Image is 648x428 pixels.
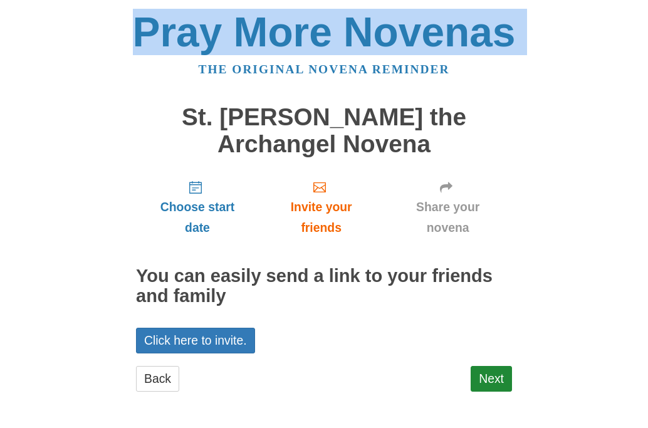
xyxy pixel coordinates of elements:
a: Click here to invite. [136,328,255,353]
a: Choose start date [136,170,259,244]
a: Pray More Novenas [133,9,516,55]
span: Choose start date [149,197,246,238]
a: Invite your friends [259,170,384,244]
a: Back [136,366,179,392]
span: Share your novena [396,197,499,238]
h2: You can easily send a link to your friends and family [136,266,512,306]
a: Share your novena [384,170,512,244]
a: The original novena reminder [199,63,450,76]
h1: St. [PERSON_NAME] the Archangel Novena [136,104,512,157]
a: Next [471,366,512,392]
span: Invite your friends [271,197,371,238]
